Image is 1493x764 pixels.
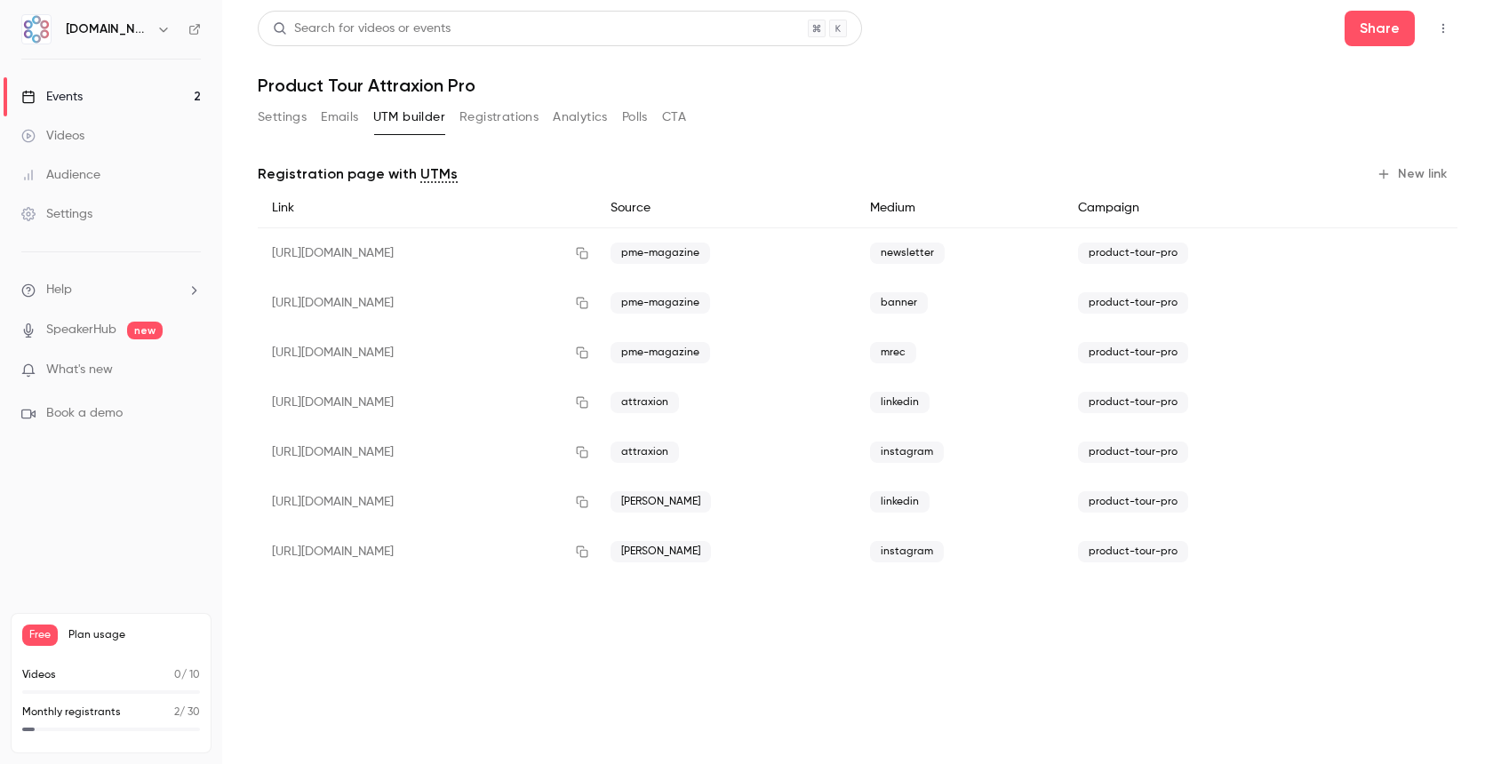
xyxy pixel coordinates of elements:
button: Registrations [459,103,539,131]
li: help-dropdown-opener [21,281,201,299]
span: pme-magazine [611,292,710,314]
span: attraxion [611,442,679,463]
span: instagram [870,541,944,562]
p: / 30 [174,704,200,720]
span: instagram [870,442,944,463]
span: linkedin [870,392,930,413]
span: newsletter [870,243,945,264]
span: Free [22,625,58,646]
div: Settings [21,205,92,223]
span: 0 [174,670,181,680]
h6: [DOMAIN_NAME] [66,20,149,38]
div: [URL][DOMAIN_NAME] [258,328,596,378]
div: Audience [21,166,100,184]
button: Polls [622,103,648,131]
div: Medium [856,188,1064,228]
span: product-tour-pro [1078,392,1188,413]
button: Share [1345,11,1415,46]
span: Plan usage [68,628,200,642]
span: attraxion [611,392,679,413]
div: Link [258,188,596,228]
button: CTA [662,103,686,131]
a: SpeakerHub [46,321,116,339]
div: Search for videos or events [273,20,451,38]
span: product-tour-pro [1078,491,1188,513]
div: [URL][DOMAIN_NAME] [258,378,596,427]
button: Analytics [553,103,608,131]
span: product-tour-pro [1078,342,1188,363]
span: product-tour-pro [1078,292,1188,314]
span: 2 [174,707,180,718]
span: product-tour-pro [1078,442,1188,463]
span: Help [46,281,72,299]
div: Videos [21,127,84,145]
div: [URL][DOMAIN_NAME] [258,427,596,477]
p: Videos [22,667,56,683]
img: AMT.Group [22,15,51,44]
span: pme-magazine [611,342,710,363]
span: [PERSON_NAME] [611,491,711,513]
div: [URL][DOMAIN_NAME] [258,527,596,577]
p: Registration page with [258,163,458,185]
button: UTM builder [373,103,445,131]
p: Monthly registrants [22,704,121,720]
span: product-tour-pro [1078,243,1188,264]
span: What's new [46,361,113,379]
div: [URL][DOMAIN_NAME] [258,278,596,328]
div: Events [21,88,83,106]
iframe: Noticeable Trigger [180,362,201,378]
div: Campaign [1064,188,1343,228]
h1: Product Tour Attraxion Pro [258,75,1457,96]
span: mrec [870,342,916,363]
span: Book a demo [46,404,123,423]
button: Emails [321,103,358,131]
div: [URL][DOMAIN_NAME] [258,228,596,279]
p: / 10 [174,667,200,683]
a: UTMs [420,163,458,185]
div: Source [596,188,856,228]
span: banner [870,292,928,314]
span: pme-magazine [611,243,710,264]
div: [URL][DOMAIN_NAME] [258,477,596,527]
button: New link [1369,160,1457,188]
span: linkedin [870,491,930,513]
span: new [127,322,163,339]
button: Settings [258,103,307,131]
span: product-tour-pro [1078,541,1188,562]
span: [PERSON_NAME] [611,541,711,562]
